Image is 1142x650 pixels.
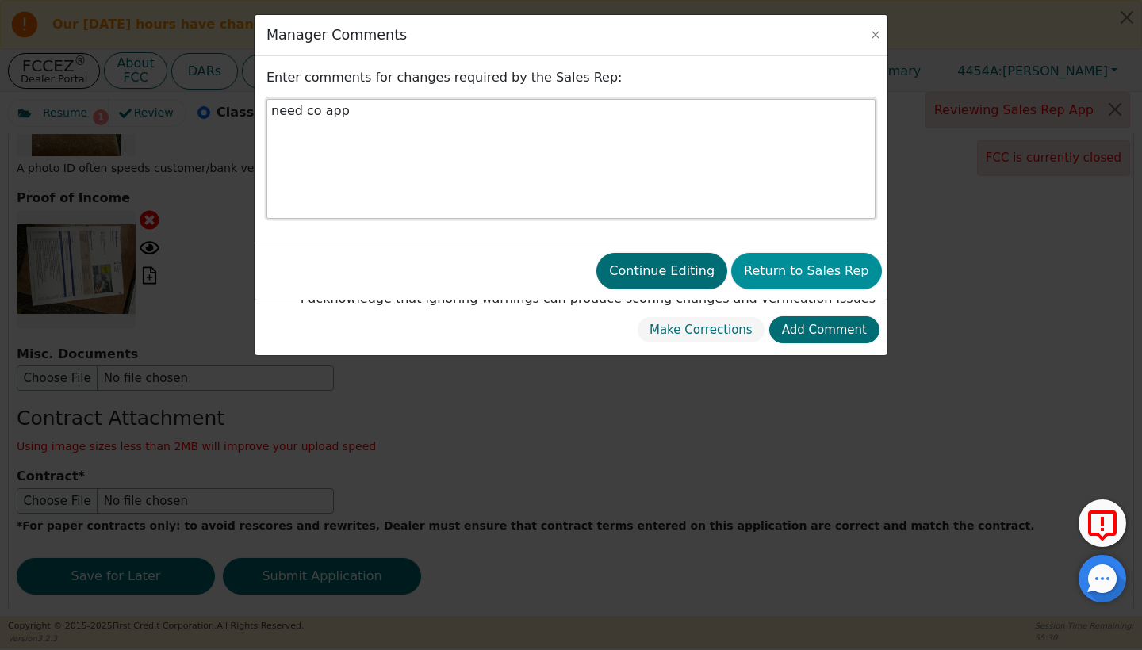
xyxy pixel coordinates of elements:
[1079,499,1126,547] button: Report Error to FCC
[868,27,883,43] button: Close
[731,253,881,289] button: Return to Sales Rep
[266,27,407,44] h3: Manager Comments
[596,253,727,289] button: Continue Editing
[266,99,876,219] textarea: need co app
[266,68,876,87] p: Enter comments for changes required by the Sales Rep:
